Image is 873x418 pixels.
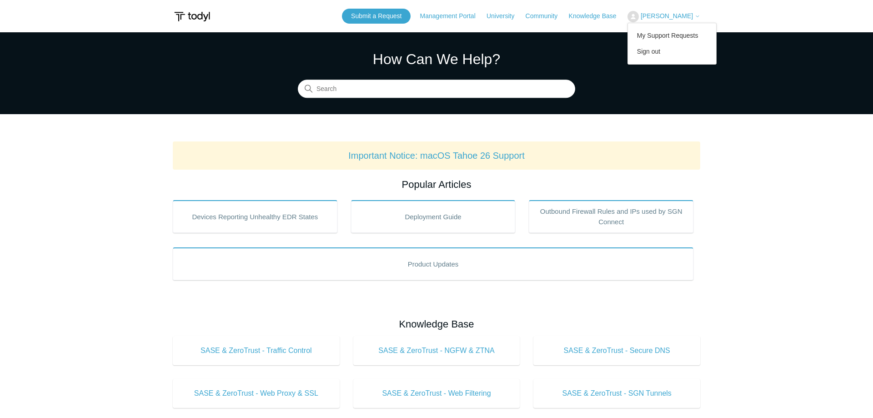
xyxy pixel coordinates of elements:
span: SASE & ZeroTrust - NGFW & ZTNA [367,345,507,356]
span: SASE & ZeroTrust - Traffic Control [186,345,326,356]
a: Deployment Guide [351,200,516,233]
a: University [487,11,523,21]
a: Sign out [628,44,717,60]
a: Management Portal [420,11,485,21]
h1: How Can We Help? [298,48,575,70]
a: SASE & ZeroTrust - Traffic Control [173,336,340,365]
img: Todyl Support Center Help Center home page [173,8,211,25]
a: Important Notice: macOS Tahoe 26 Support [348,151,525,161]
span: [PERSON_NAME] [641,12,693,20]
h2: Knowledge Base [173,317,700,332]
a: My Support Requests [628,28,717,44]
a: SASE & ZeroTrust - SGN Tunnels [533,379,700,408]
a: SASE & ZeroTrust - Web Filtering [353,379,520,408]
a: SASE & ZeroTrust - Secure DNS [533,336,700,365]
a: SASE & ZeroTrust - Web Proxy & SSL [173,379,340,408]
span: SASE & ZeroTrust - Web Filtering [367,388,507,399]
a: Product Updates [173,247,693,280]
input: Search [298,80,575,98]
a: SASE & ZeroTrust - NGFW & ZTNA [353,336,520,365]
a: Devices Reporting Unhealthy EDR States [173,200,337,233]
h2: Popular Articles [173,177,700,192]
span: SASE & ZeroTrust - SGN Tunnels [547,388,687,399]
a: Outbound Firewall Rules and IPs used by SGN Connect [529,200,693,233]
a: Community [526,11,567,21]
button: [PERSON_NAME] [627,11,700,22]
a: Submit a Request [342,9,411,24]
span: SASE & ZeroTrust - Web Proxy & SSL [186,388,326,399]
a: Knowledge Base [569,11,626,21]
span: SASE & ZeroTrust - Secure DNS [547,345,687,356]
